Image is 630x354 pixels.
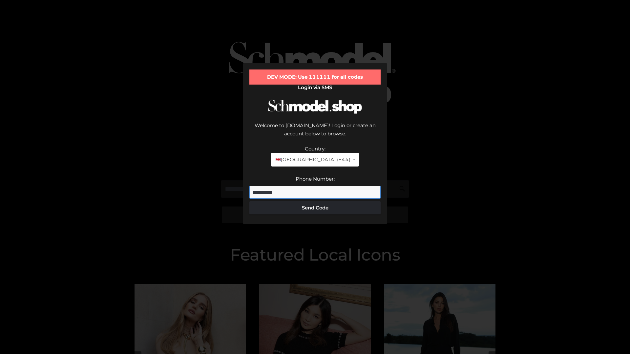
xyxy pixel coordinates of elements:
[275,155,350,164] span: [GEOGRAPHIC_DATA] (+44)
[249,69,381,85] div: DEV MODE: Use 111111 for all codes
[249,201,381,214] button: Send Code
[249,85,381,90] h2: Login via SMS
[296,176,335,182] label: Phone Number:
[305,146,325,152] label: Country:
[249,121,381,145] div: Welcome to [DOMAIN_NAME]! Login or create an account below to browse.
[266,94,364,120] img: Schmodel Logo
[276,157,281,162] img: 🇬🇧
